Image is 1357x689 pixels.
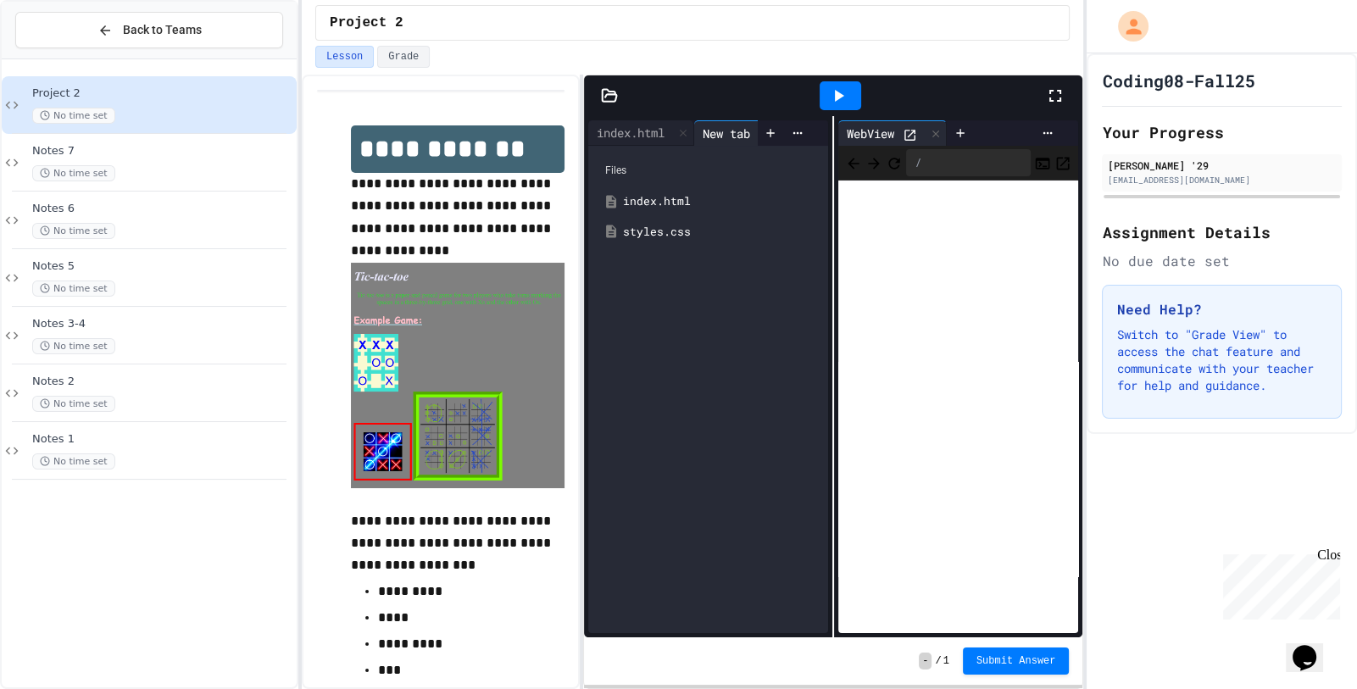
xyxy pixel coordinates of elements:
div: WebView [838,125,903,142]
span: Submit Answer [976,654,1056,668]
span: Project 2 [32,86,293,101]
div: [EMAIL_ADDRESS][DOMAIN_NAME] [1107,174,1337,186]
span: Notes 6 [32,202,293,216]
button: Back to Teams [15,12,283,48]
h3: Need Help? [1116,299,1327,319]
button: Submit Answer [963,647,1070,675]
span: No time set [32,396,115,412]
span: Notes 7 [32,144,293,158]
button: Open in new tab [1054,153,1071,173]
span: Forward [865,152,882,173]
span: Back [845,152,862,173]
div: index.html [588,120,694,146]
span: / [935,654,941,668]
span: No time set [32,453,115,470]
iframe: Web Preview [838,181,1078,634]
span: No time set [32,338,115,354]
div: [PERSON_NAME] '29 [1107,158,1337,173]
span: - [919,653,932,670]
span: No time set [32,223,115,239]
div: WebView [838,120,947,146]
button: Lesson [315,46,374,68]
span: Notes 2 [32,375,293,389]
div: Files [597,154,820,186]
span: No time set [32,281,115,297]
span: Notes 5 [32,259,293,274]
span: Project 2 [330,13,403,33]
div: styles.css [623,224,818,241]
div: / [906,149,1031,176]
span: No time set [32,165,115,181]
button: Console [1034,153,1051,173]
div: New tab [694,125,759,142]
span: No time set [32,108,115,124]
h2: Your Progress [1102,120,1342,144]
div: Chat with us now!Close [7,7,117,108]
div: New tab [694,120,780,146]
iframe: chat widget [1216,547,1340,620]
button: Refresh [886,153,903,173]
span: Back to Teams [123,21,202,39]
h1: Coding08-Fall25 [1102,69,1254,92]
div: My Account [1100,7,1153,46]
span: Notes 1 [32,432,293,447]
div: index.html [588,124,673,142]
button: Grade [377,46,430,68]
h2: Assignment Details [1102,220,1342,244]
div: No due date set [1102,251,1342,271]
div: index.html [623,193,818,210]
iframe: chat widget [1286,621,1340,672]
span: 1 [943,654,949,668]
span: Notes 3-4 [32,317,293,331]
p: Switch to "Grade View" to access the chat feature and communicate with your teacher for help and ... [1116,326,1327,394]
